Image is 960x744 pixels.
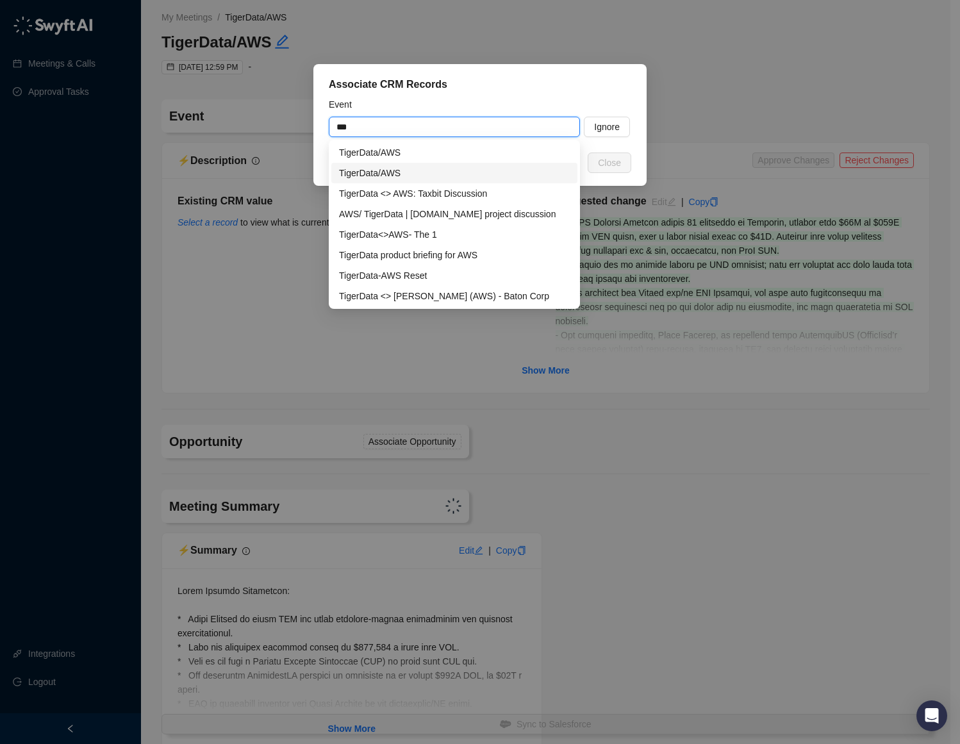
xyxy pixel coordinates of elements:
div: TigerData<>AWS- The 1 [331,224,577,245]
span: Ignore [594,120,620,134]
div: TigerData <> AWS: Taxbit Discussion [339,186,570,201]
div: Associate CRM Records [329,77,631,92]
div: TigerData-AWS Reset [339,269,570,283]
div: TigerData/AWS [331,142,577,163]
label: Event [329,97,361,112]
div: AWS/ TigerData | [DOMAIN_NAME] project discussion [339,207,570,221]
button: Close [588,153,631,173]
div: TigerData product briefing for AWS [339,248,570,262]
div: TigerData/AWS [331,163,577,183]
div: TigerData/AWS [339,145,570,160]
div: TigerData<>AWS- The 1 [339,227,570,242]
div: TigerData-AWS Reset [331,265,577,286]
div: TigerData <> [PERSON_NAME] (AWS) - Baton Corp [339,289,570,303]
button: Ignore [584,117,630,137]
div: TigerData/AWS [339,166,570,180]
div: TigerData <> AWS: Taxbit Discussion [331,183,577,204]
div: Open Intercom Messenger [916,700,947,731]
div: TigerData product briefing for AWS [331,245,577,265]
div: TigerData <> Thomas (AWS) - Baton Corp [331,286,577,306]
div: AWS/ TigerData | Stem.com project discussion [331,204,577,224]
